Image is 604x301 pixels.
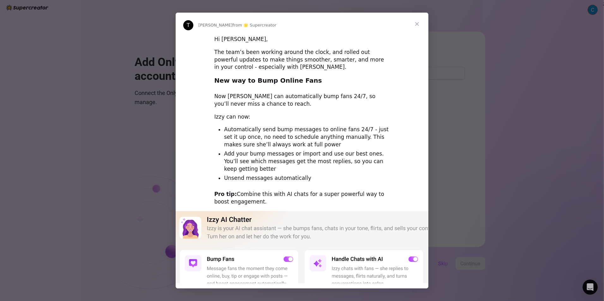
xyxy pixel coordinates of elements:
div: Now [PERSON_NAME] can automatically bump fans 24/7, so you’ll never miss a chance to reach. [214,93,390,108]
div: The team’s been working around the clock, and rolled out powerful updates to make things smoother... [214,49,390,71]
li: Add your bump messages or import and use our best ones. You’ll see which messages get the most re... [224,150,390,173]
div: Izzy can now: [214,113,390,121]
div: Profile image for Tanya [183,20,193,30]
h2: New way to Bump Online Fans [214,76,390,88]
li: Unsend messages automatically [224,174,390,182]
div: Hi [PERSON_NAME], [214,36,390,43]
li: Automatically send bump messages to online fans 24/7 - just set it up once, no need to schedule a... [224,126,390,149]
b: Pro tip: [214,191,237,197]
div: Combine this with AI chats for a super powerful way to boost engagement. [214,191,390,206]
span: from 🌟 Supercreator [233,23,276,27]
span: Close [406,13,428,35]
span: [PERSON_NAME] [198,23,233,27]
